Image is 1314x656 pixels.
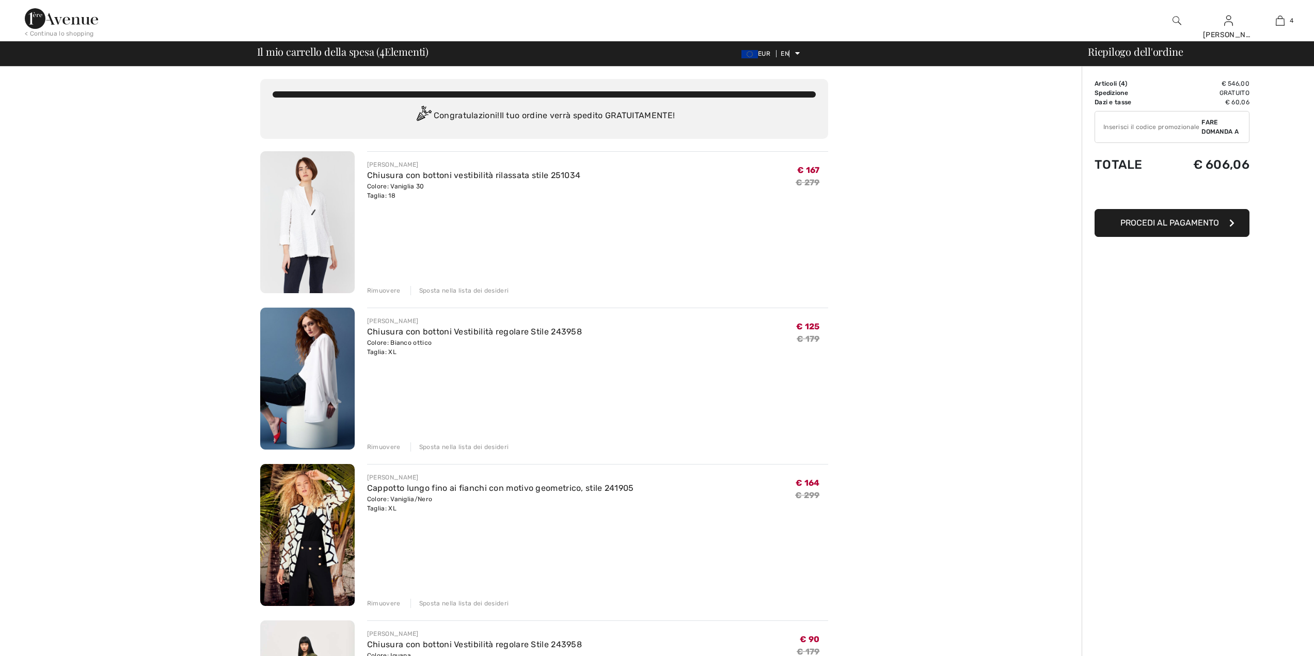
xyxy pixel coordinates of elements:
[367,495,432,503] font: Colore: Vaniglia/Nero
[367,192,395,199] font: Taglia: 18
[1121,80,1125,87] font: 4
[419,443,509,451] font: Sposta nella lista dei desideri
[1095,209,1249,237] button: Procedi al pagamento
[379,41,385,59] font: 4
[419,600,509,607] font: Sposta nella lista dei desideri
[367,639,582,649] a: Chiusura con bottoni Vestibilità regolare Stile 243958
[367,505,397,512] font: Taglia: XL
[1290,17,1293,24] font: 4
[413,106,434,126] img: Congratulation2.svg
[260,464,355,606] img: Cappotto lungo fino ai fianchi con motivo geometrico, stile 241905
[800,634,819,644] font: € 90
[1095,89,1128,97] font: Spedizione
[797,165,820,175] font: € 167
[1173,14,1181,27] img: cerca nel sito web
[1095,111,1201,142] input: Codice promozionale
[1088,44,1183,58] font: Riepilogo dell'ordine
[796,178,820,187] font: € 279
[367,170,581,180] a: Chiusura con bottoni vestibilità rilassata stile 251034
[1095,182,1249,205] iframe: PayPal
[25,8,98,29] img: 1a Avenue
[367,443,401,451] font: Rimuovere
[25,30,94,37] font: < Continua lo shopping
[367,474,419,481] font: [PERSON_NAME]
[419,287,509,294] font: Sposta nella lista dei desideri
[1224,15,1233,25] a: Registrazione
[385,44,429,58] font: Elementi)
[257,44,380,58] font: Il mio carrello della spesa (
[260,308,355,450] img: Chiusura con bottoni Vestibilità regolare Stile 243958
[796,322,820,331] font: € 125
[781,50,789,57] font: EN
[367,161,419,168] font: [PERSON_NAME]
[367,348,397,356] font: Taglia: XL
[1276,14,1285,27] img: La mia borsa
[367,317,419,325] font: [PERSON_NAME]
[1120,218,1219,228] font: Procedi al pagamento
[1225,99,1249,106] font: € 60,06
[367,183,424,190] font: Colore: Vaniglia 30
[434,110,500,120] font: Congratulazioni!
[1095,157,1143,172] font: Totale
[1222,80,1249,87] font: € 546,00
[1203,30,1263,39] font: [PERSON_NAME]
[1220,89,1249,97] font: Gratuito
[795,490,820,500] font: € 299
[367,600,401,607] font: Rimuovere
[367,483,634,493] a: Cappotto lungo fino ai fianchi con motivo geometrico, stile 241905
[367,287,401,294] font: Rimuovere
[741,50,758,58] img: Euro
[367,327,582,337] a: Chiusura con bottoni Vestibilità regolare Stile 243958
[758,50,770,57] font: EUR
[1193,157,1249,172] font: € 606,06
[367,339,432,346] font: Colore: Bianco ottico
[1095,80,1121,87] font: Articoli (
[1095,99,1132,106] font: Dazi e tasse
[1255,14,1305,27] a: 4
[260,151,355,293] img: Chiusura con bottoni vestibilità rilassata stile 251034
[797,334,820,344] font: € 179
[1201,119,1239,135] font: Fare domanda a
[1224,14,1233,27] img: Le mie informazioni
[367,630,419,637] font: [PERSON_NAME]
[1125,80,1127,87] font: )
[500,110,675,120] font: Il tuo ordine verrà spedito GRATUITAMENTE!
[796,478,820,488] font: € 164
